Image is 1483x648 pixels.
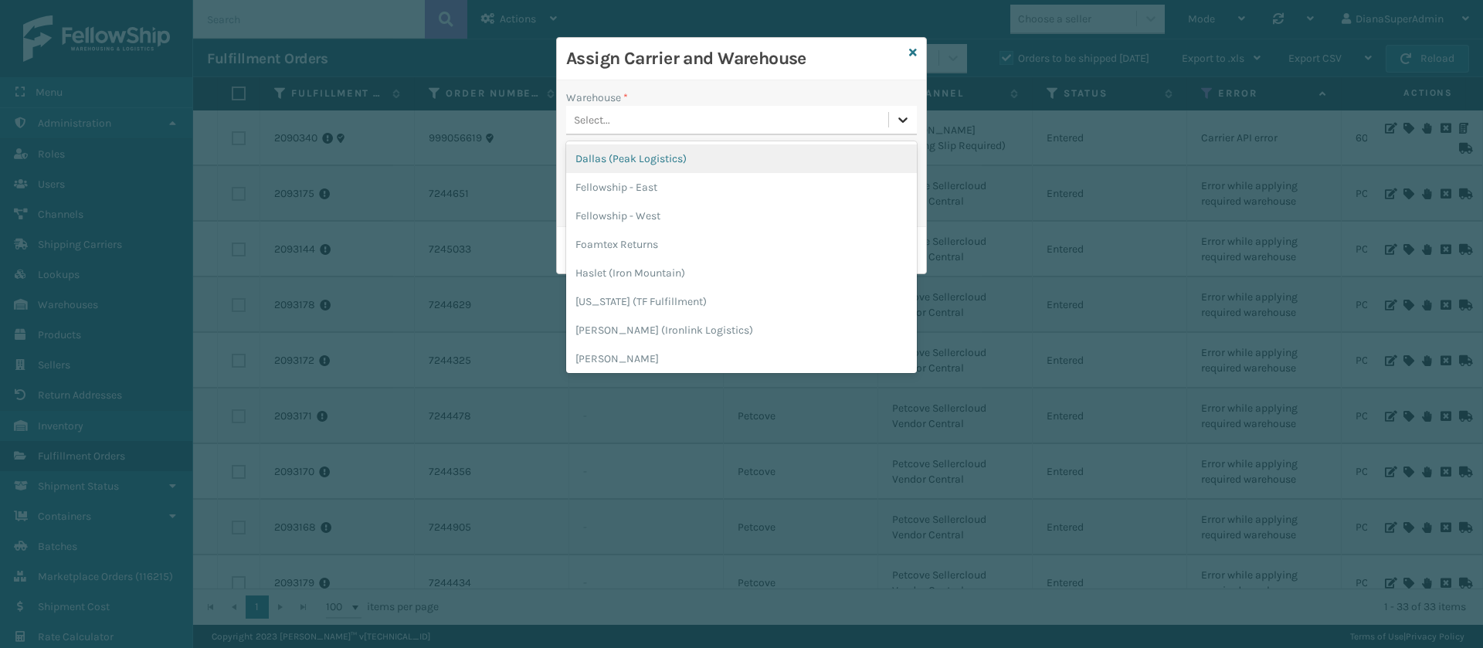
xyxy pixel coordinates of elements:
[566,287,917,316] div: [US_STATE] (TF Fulfillment)
[566,202,917,230] div: Fellowship - West
[566,47,903,70] h3: Assign Carrier and Warehouse
[566,173,917,202] div: Fellowship - East
[566,259,917,287] div: Haslet (Iron Mountain)
[574,112,610,128] div: Select...
[566,144,917,173] div: Dallas (Peak Logistics)
[566,230,917,259] div: Foamtex Returns
[566,344,917,373] div: [PERSON_NAME]
[566,316,917,344] div: [PERSON_NAME] (Ironlink Logistics)
[566,90,628,106] label: Warehouse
